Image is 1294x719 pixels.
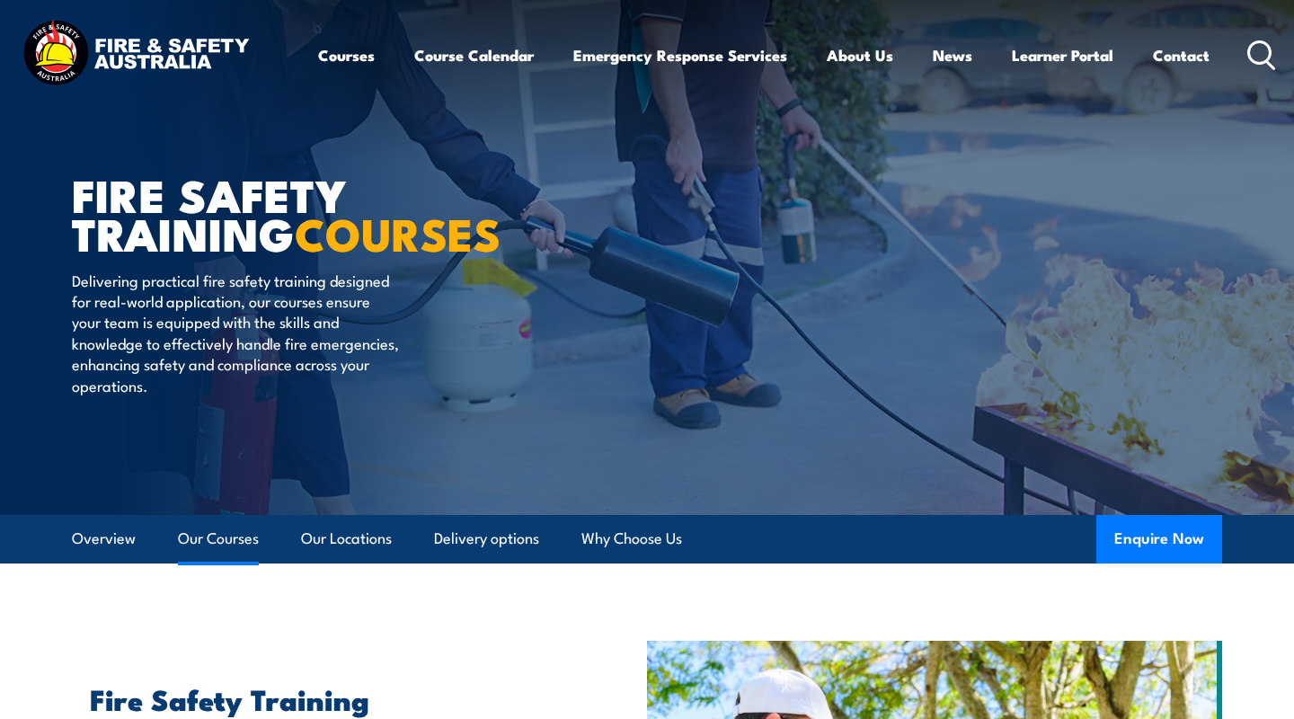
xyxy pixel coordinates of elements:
[827,31,893,79] a: About Us
[72,270,400,395] p: Delivering practical fire safety training designed for real-world application, our courses ensure...
[295,198,501,267] strong: COURSES
[318,31,375,79] a: Courses
[581,515,682,563] a: Why Choose Us
[1096,515,1222,564] button: Enquire Now
[1012,31,1113,79] a: Learner Portal
[72,515,136,563] a: Overview
[90,686,564,711] h2: Fire Safety Training
[414,31,534,79] a: Course Calendar
[301,515,392,563] a: Our Locations
[178,515,259,563] a: Our Courses
[1153,31,1210,79] a: Contact
[434,515,539,563] a: Delivery options
[933,31,972,79] a: News
[72,174,516,252] h1: FIRE SAFETY TRAINING
[573,31,787,79] a: Emergency Response Services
